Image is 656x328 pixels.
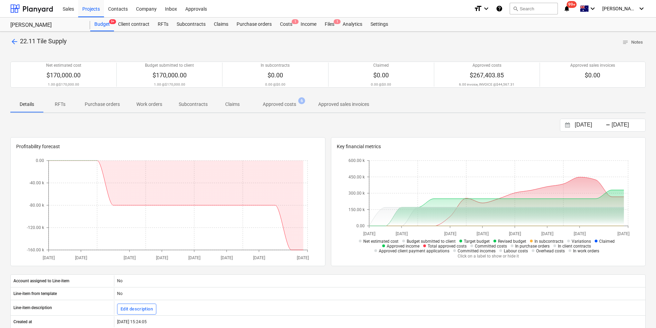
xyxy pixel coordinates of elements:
[573,120,608,130] input: Start Date
[43,255,55,260] tspan: [DATE]
[321,18,339,31] a: Files1
[16,143,320,150] p: Profitability forecast
[90,18,114,31] a: Budget9+
[562,121,573,129] button: Interact with the calendar and add the check-in date for your trip.
[10,22,82,29] div: [PERSON_NAME]
[29,181,44,186] tspan: -40.00 k
[348,253,628,259] p: Click on a label to show or hide it
[253,255,265,260] tspan: [DATE]
[90,18,114,31] div: Budget
[515,244,550,249] span: In purchase orders
[117,304,156,315] button: Edit description
[458,249,496,253] span: Committed incomes
[585,72,600,79] span: $0.00
[610,120,645,130] input: End Date
[534,239,563,244] span: In subcontracts
[268,72,283,79] span: $0.00
[379,249,449,253] span: Approved client payment applications
[476,231,488,236] tspan: [DATE]
[109,19,116,24] span: 9+
[472,63,501,68] p: Approved costs
[210,18,232,31] a: Claims
[573,231,585,236] tspan: [DATE]
[265,82,285,87] p: 0.00 @ $0.00
[619,37,646,48] button: Notes
[459,82,514,87] p: 6.00 invoice, INVOICE @ $44,567.31
[474,4,482,13] i: format_size
[363,231,375,236] tspan: [DATE]
[348,175,365,179] tspan: 450.00 k
[363,239,398,244] span: Net estimated cost
[29,203,44,208] tspan: -80.00 k
[20,37,67,45] span: 22.11 Tile Supply
[606,123,610,127] div: -
[296,18,321,31] a: Income
[321,18,339,31] div: Files
[572,239,591,244] span: Variations
[339,18,366,31] a: Analytics
[318,101,369,108] p: Approved sales invoices
[589,4,597,13] i: keyboard_arrow_down
[179,101,208,108] p: Subcontracts
[563,4,570,13] i: notifications
[13,319,32,325] p: Created at
[136,101,162,108] p: Work orders
[498,239,526,244] span: Revised budget
[173,18,210,31] a: Subcontracts
[13,291,57,297] p: Line-item from template
[373,63,389,68] p: Claimed
[276,18,296,31] a: Costs1
[145,63,194,68] p: Budget submitted to client
[261,63,290,68] p: In subcontracts
[75,255,87,260] tspan: [DATE]
[114,18,154,31] a: Client contract
[637,4,646,13] i: keyboard_arrow_down
[154,18,173,31] a: RFTs
[567,1,577,8] span: 99+
[622,39,628,45] span: notes
[509,231,521,236] tspan: [DATE]
[153,72,187,79] span: $170,000.00
[154,82,185,87] p: 1.00 @ $170,000.00
[504,249,528,253] span: Labour costs
[541,231,553,236] tspan: [DATE]
[188,255,200,260] tspan: [DATE]
[599,239,615,244] span: Claimed
[536,249,565,253] span: Overhead costs
[46,63,81,68] p: Net estimated cost
[570,63,615,68] p: Approved sales invoices
[334,19,341,24] span: 1
[496,4,503,13] i: Knowledge base
[232,18,276,31] a: Purchase orders
[19,101,35,108] p: Details
[337,143,640,150] p: Key financial metrics
[356,224,365,229] tspan: 0.00
[13,278,69,284] p: Account assigned to Line-item
[366,18,392,31] a: Settings
[602,6,637,11] span: [PERSON_NAME]
[510,3,558,14] button: Search
[373,72,389,79] span: $0.00
[470,72,504,79] span: $267,403.85
[263,101,296,108] p: Approved costs
[114,275,645,286] div: No
[395,231,407,236] tspan: [DATE]
[52,101,68,108] p: RFTs
[558,244,591,249] span: In client contracts
[622,295,656,328] iframe: Chat Widget
[622,39,643,46] span: Notes
[27,226,44,230] tspan: -120.00 k
[617,231,629,236] tspan: [DATE]
[85,101,120,108] p: Purchase orders
[114,288,645,299] div: No
[428,244,467,249] span: Total approved costs
[348,191,365,196] tspan: 300.00 k
[124,255,136,260] tspan: [DATE]
[114,316,645,327] div: [DATE] 15:24:05
[475,244,507,249] span: Committed costs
